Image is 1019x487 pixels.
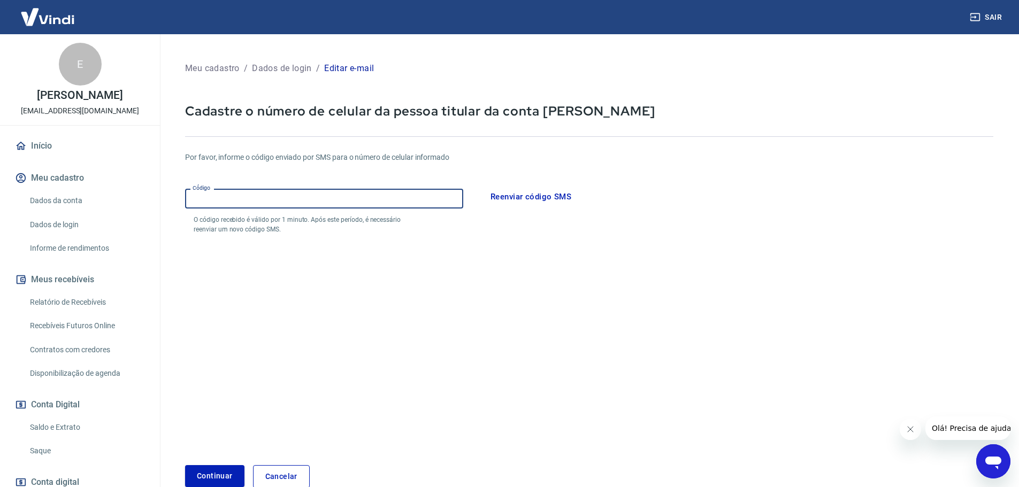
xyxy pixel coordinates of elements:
button: Conta Digital [13,393,147,416]
p: / [316,62,320,75]
p: O código recebido é válido por 1 minuto. Após este período, é necessário reenviar um novo código ... [194,215,420,234]
a: Saldo e Extrato [26,416,147,438]
button: Continuar [185,465,244,487]
a: Início [13,134,147,158]
a: Relatório de Recebíveis [26,291,147,313]
button: Sair [968,7,1006,27]
p: Meu cadastro [185,62,240,75]
iframe: Mensagem da empresa [925,416,1010,440]
a: Saque [26,440,147,462]
a: Dados de login [26,214,147,236]
img: Vindi [13,1,82,33]
iframe: Botão para abrir a janela de mensagens [976,444,1010,478]
a: Informe de rendimentos [26,237,147,259]
span: Olá! Precisa de ajuda? [6,7,90,16]
a: Dados da conta [26,190,147,212]
iframe: Fechar mensagem [900,419,921,440]
a: Disponibilização de agenda [26,362,147,384]
button: Meus recebíveis [13,268,147,291]
div: E [59,43,102,86]
a: Contratos com credores [26,339,147,361]
button: Reenviar código SMS [485,185,577,208]
a: Recebíveis Futuros Online [26,315,147,337]
p: Editar e-mail [324,62,374,75]
h6: Por favor, informe o código enviado por SMS para o número de celular informado [185,152,993,163]
p: [EMAIL_ADDRESS][DOMAIN_NAME] [21,105,139,117]
p: Cadastre o número de celular da pessoa titular da conta [PERSON_NAME] [185,103,993,119]
p: [PERSON_NAME] [37,90,122,101]
button: Meu cadastro [13,166,147,190]
label: Código [193,184,210,192]
p: / [244,62,248,75]
p: Dados de login [252,62,312,75]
